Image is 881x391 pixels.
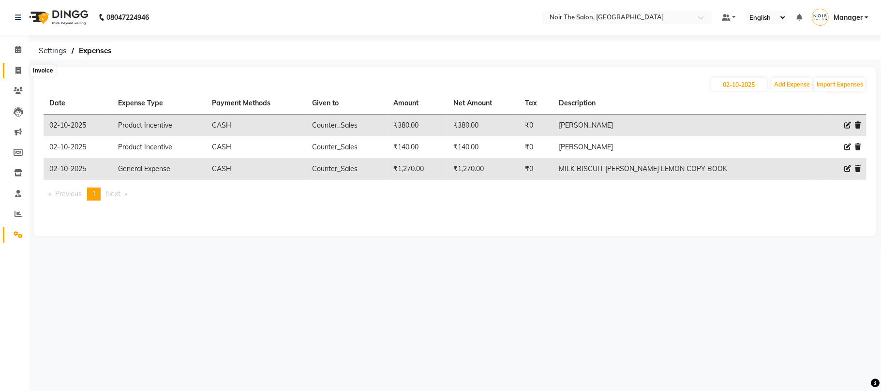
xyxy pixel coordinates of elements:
th: Payment Methods [206,92,306,115]
td: ₹140.00 [448,136,519,158]
span: Manager [834,13,863,23]
nav: Pagination [44,188,866,201]
td: 02-10-2025 [44,158,112,180]
input: PLACEHOLDER.DATE [711,78,767,91]
td: 02-10-2025 [44,115,112,137]
td: [PERSON_NAME] [553,136,810,158]
td: Counter_Sales [306,136,388,158]
th: Date [44,92,112,115]
th: Expense Type [112,92,206,115]
span: 1 [92,189,96,198]
td: Product Incentive [112,136,206,158]
td: ₹380.00 [388,115,448,137]
div: Invoice [30,65,55,77]
button: Import Expenses [814,78,866,91]
td: MILK BISCUIT [PERSON_NAME] LEMON COPY BOOK [553,158,810,180]
td: Counter_Sales [306,115,388,137]
span: Expenses [74,42,117,59]
td: General Expense [112,158,206,180]
th: Description [553,92,810,115]
td: Counter_Sales [306,158,388,180]
td: CASH [206,115,306,137]
td: ₹1,270.00 [448,158,519,180]
td: ₹380.00 [448,115,519,137]
td: ₹1,270.00 [388,158,448,180]
button: Add Expense [772,78,812,91]
th: Given to [306,92,388,115]
span: Next [106,189,120,198]
td: ₹0 [519,115,553,137]
td: Product Incentive [112,115,206,137]
th: Tax [519,92,553,115]
th: Net Amount [448,92,519,115]
td: 02-10-2025 [44,136,112,158]
span: Settings [34,42,72,59]
td: [PERSON_NAME] [553,115,810,137]
th: Amount [388,92,448,115]
span: Previous [55,189,82,198]
b: 08047224946 [106,4,149,31]
td: ₹140.00 [388,136,448,158]
td: CASH [206,136,306,158]
td: CASH [206,158,306,180]
img: Manager [812,9,829,26]
img: logo [25,4,91,31]
td: ₹0 [519,158,553,180]
td: ₹0 [519,136,553,158]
